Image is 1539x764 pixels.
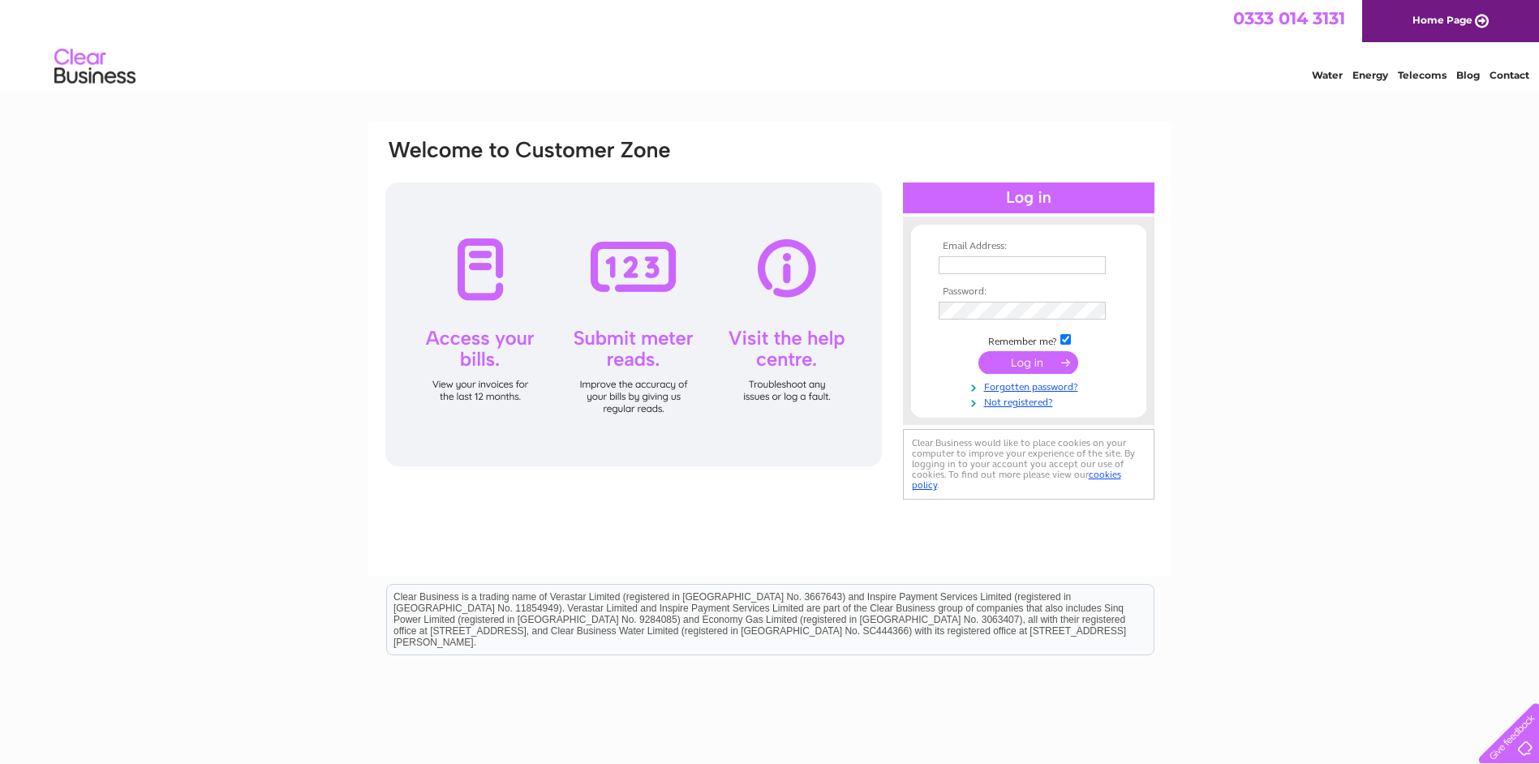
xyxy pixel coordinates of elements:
[387,9,1154,79] div: Clear Business is a trading name of Verastar Limited (registered in [GEOGRAPHIC_DATA] No. 3667643...
[1456,69,1480,81] a: Blog
[978,351,1078,374] input: Submit
[54,42,136,92] img: logo.png
[903,429,1154,500] div: Clear Business would like to place cookies on your computer to improve your experience of the sit...
[935,286,1123,298] th: Password:
[939,393,1123,409] a: Not registered?
[1398,69,1447,81] a: Telecoms
[935,332,1123,348] td: Remember me?
[939,378,1123,393] a: Forgotten password?
[1312,69,1343,81] a: Water
[935,241,1123,252] th: Email Address:
[1233,8,1345,28] a: 0333 014 3131
[912,469,1121,491] a: cookies policy
[1352,69,1388,81] a: Energy
[1490,69,1529,81] a: Contact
